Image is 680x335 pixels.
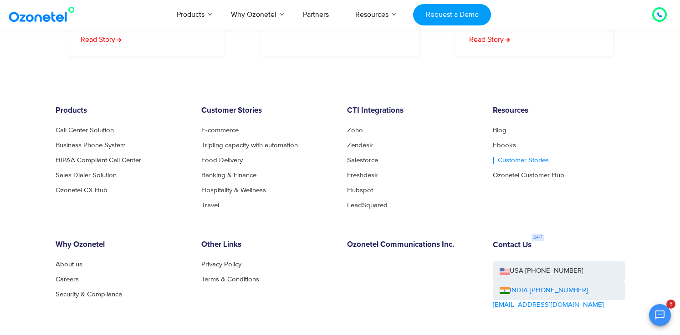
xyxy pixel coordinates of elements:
[347,127,363,134] a: Zoho
[493,127,506,134] a: Blog
[201,127,239,134] a: E-commerce
[56,157,141,164] a: HIPAA Compliant Call Center
[56,291,122,298] a: Security & Compliance
[493,241,532,250] h6: Contact Us
[201,142,298,149] a: Tripling capacity with automation
[500,268,510,275] img: us-flag.png
[56,276,79,283] a: Careers
[56,172,117,179] a: Sales Dialer Solution
[500,285,588,296] a: INDIA [PHONE_NUMBER]
[201,240,333,250] h6: Other Links
[201,106,333,115] h6: Customer Stories
[347,240,479,250] h6: Ozonetel Communications Inc.
[493,157,549,164] a: Customer Stories
[347,157,378,164] a: Salesforce
[347,106,479,115] h6: CTI Integrations
[81,34,122,45] a: Read more about How Ozonetel’s call automation helped Dr Lal PathLabs manage the surge in post-pa...
[56,142,126,149] a: Business Phone System
[493,106,625,115] h6: Resources
[500,287,510,294] img: ind-flag.png
[666,300,675,309] span: 3
[56,127,114,134] a: Call Center Solution
[347,172,378,179] a: Freshdesk
[493,300,604,310] a: [EMAIL_ADDRESS][DOMAIN_NAME]
[347,142,373,149] a: Zendesk
[56,240,188,250] h6: Why Ozonetel
[201,187,266,194] a: Hospitality & Wellness
[201,157,243,164] a: Food Delivery
[56,261,82,268] a: About us
[56,106,188,115] h6: Products
[201,202,219,209] a: Travel
[493,261,625,281] a: USA [PHONE_NUMBER]
[413,4,491,25] a: Request a Demo
[493,142,516,149] a: Ebooks
[201,172,256,179] a: Banking & Finance
[201,261,241,268] a: Privacy Policy
[493,172,564,179] a: Ozonetel Customer Hub
[56,187,107,194] a: Ozonetel CX Hub
[347,202,388,209] a: LeadSquared
[649,304,671,326] button: Open chat
[469,34,510,45] a: Read more about Zomato trusts Ozonetel to connect with 10K+ restaurants in India and the UAE
[347,187,373,194] a: Hubspot
[201,276,259,283] a: Terms & Conditions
